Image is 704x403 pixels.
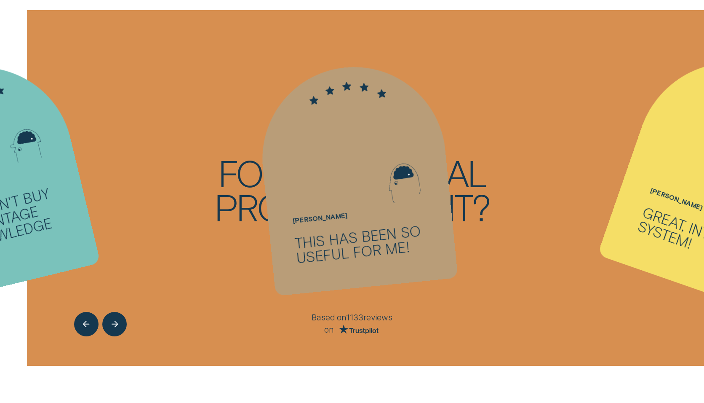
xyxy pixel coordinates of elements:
[294,222,431,265] div: This has been so useful for me!
[324,326,334,334] span: on
[334,325,379,334] a: Go to Trust Pilot
[215,312,489,323] p: Based on 1133 reviews
[293,212,348,223] span: [PERSON_NAME]
[102,312,127,336] button: Next button
[215,312,489,334] div: Based on 1133 reviews on Trust Pilot
[74,312,99,336] button: Previous button
[255,73,439,101] div: 5 Stars
[650,187,703,210] span: [PERSON_NAME]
